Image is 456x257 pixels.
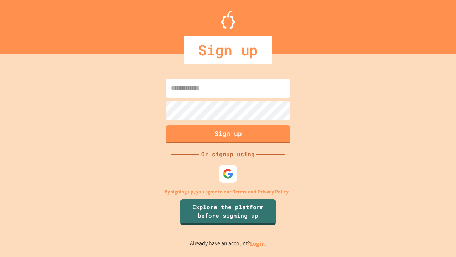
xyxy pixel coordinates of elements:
[184,36,272,64] div: Sign up
[190,239,266,248] p: Already have an account?
[166,125,290,143] button: Sign up
[250,240,266,247] a: Log in.
[258,188,289,196] a: Privacy Policy
[223,168,233,179] img: google-icon.svg
[199,150,256,158] div: Or signup using
[180,199,276,225] a: Explore the platform before signing up
[233,188,246,196] a: Terms
[221,11,235,29] img: Logo.svg
[165,188,292,196] p: By signing up, you agree to our and .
